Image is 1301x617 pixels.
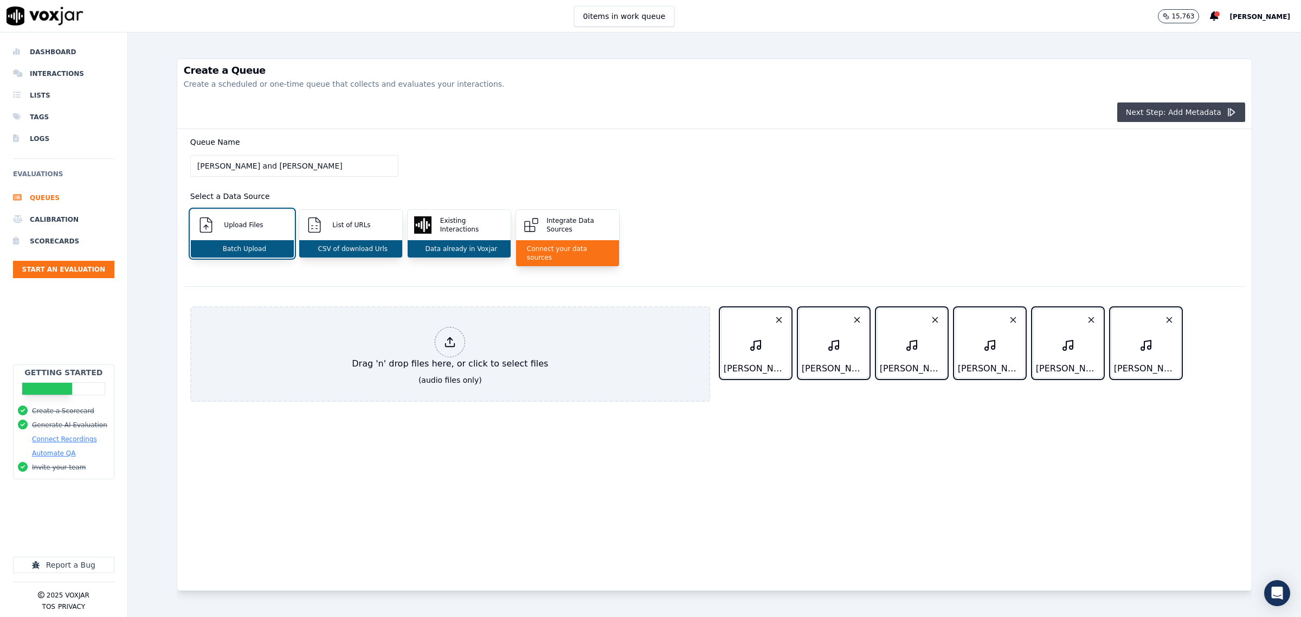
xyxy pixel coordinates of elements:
[721,308,790,378] button: [PERSON_NAME] - [PERSON_NAME] - [DATE] - Signed.wav
[32,421,107,429] button: Generate AI Evaluation
[47,591,89,600] p: 2025 Voxjar
[32,407,94,415] button: Create a Scorecard
[1171,12,1194,21] p: 15,763
[956,360,1024,377] div: [PERSON_NAME] Person - [DATE] - Not Signed.wav
[190,306,710,402] button: Drag 'n' drop files here, or click to select files (audio files only)
[58,602,85,611] button: Privacy
[7,7,83,25] img: voxjar logo
[799,308,868,378] button: [PERSON_NAME] - [PERSON_NAME] - [DATE] - Signed.wav
[184,79,1245,89] p: Create a scheduled or one-time queue that collects and evaluates your interactions.
[13,128,114,150] a: Logs
[42,602,55,611] button: TOS
[1229,10,1301,23] button: [PERSON_NAME]
[574,6,675,27] button: 0items in work queue
[13,261,114,278] button: Start an Evaluation
[328,221,370,229] p: List of URLs
[13,41,114,63] a: Dashboard
[418,375,482,385] div: (audio files only)
[542,216,613,234] p: Integrate Data Sources
[184,66,1245,75] h3: Create a Queue
[32,463,86,472] button: Invite your team
[32,449,75,458] button: Automate QA
[190,192,270,201] label: Select a Data Source
[24,367,102,378] h2: Getting Started
[1158,9,1199,23] button: 15,763
[1117,102,1245,122] button: Next Step: Add Metadata
[421,245,497,253] p: Data already in Voxjar
[1158,9,1210,23] button: 15,763
[1112,360,1180,377] div: [PERSON_NAME] - [PERSON_NAME] - [DATE] - Signed.wav
[347,323,552,375] div: Drag 'n' drop files here, or click to select files
[955,308,1025,378] button: [PERSON_NAME] Person - [DATE] - Not Signed.wav
[218,245,266,253] p: Batch Upload
[13,209,114,230] a: Calibration
[13,168,114,187] h6: Evaluations
[800,360,868,377] div: [PERSON_NAME] - [PERSON_NAME] - [DATE] - Signed.wav
[32,435,97,444] button: Connect Recordings
[190,155,398,177] input: Enter Queue Name
[414,216,431,234] img: Existing Interactions
[722,360,790,377] div: [PERSON_NAME] - [PERSON_NAME] - [DATE] - Signed.wav
[13,187,114,209] a: Queues
[220,221,263,229] p: Upload Files
[190,138,240,146] label: Queue Name
[877,308,946,378] button: [PERSON_NAME] - [PERSON_NAME] - [DATE] - Not Signed.wav
[1229,13,1290,21] span: [PERSON_NAME]
[523,245,613,262] p: Connect your data sources
[13,63,114,85] a: Interactions
[878,360,946,377] div: [PERSON_NAME] - [PERSON_NAME] - [DATE] - Not Signed.wav
[1034,360,1102,377] div: [PERSON_NAME] - [PERSON_NAME] - [DATE] - Signed.wav
[436,216,504,234] p: Existing Interactions
[13,557,114,573] button: Report a Bug
[1033,308,1103,378] button: [PERSON_NAME] - [PERSON_NAME] - [DATE] - Signed.wav
[1264,580,1290,606] div: Open Intercom Messenger
[1111,308,1181,378] button: [PERSON_NAME] - [PERSON_NAME] - [DATE] - Signed.wav
[13,230,114,252] a: Scorecards
[314,245,388,253] p: CSV of download Urls
[13,85,114,106] a: Lists
[13,106,114,128] a: Tags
